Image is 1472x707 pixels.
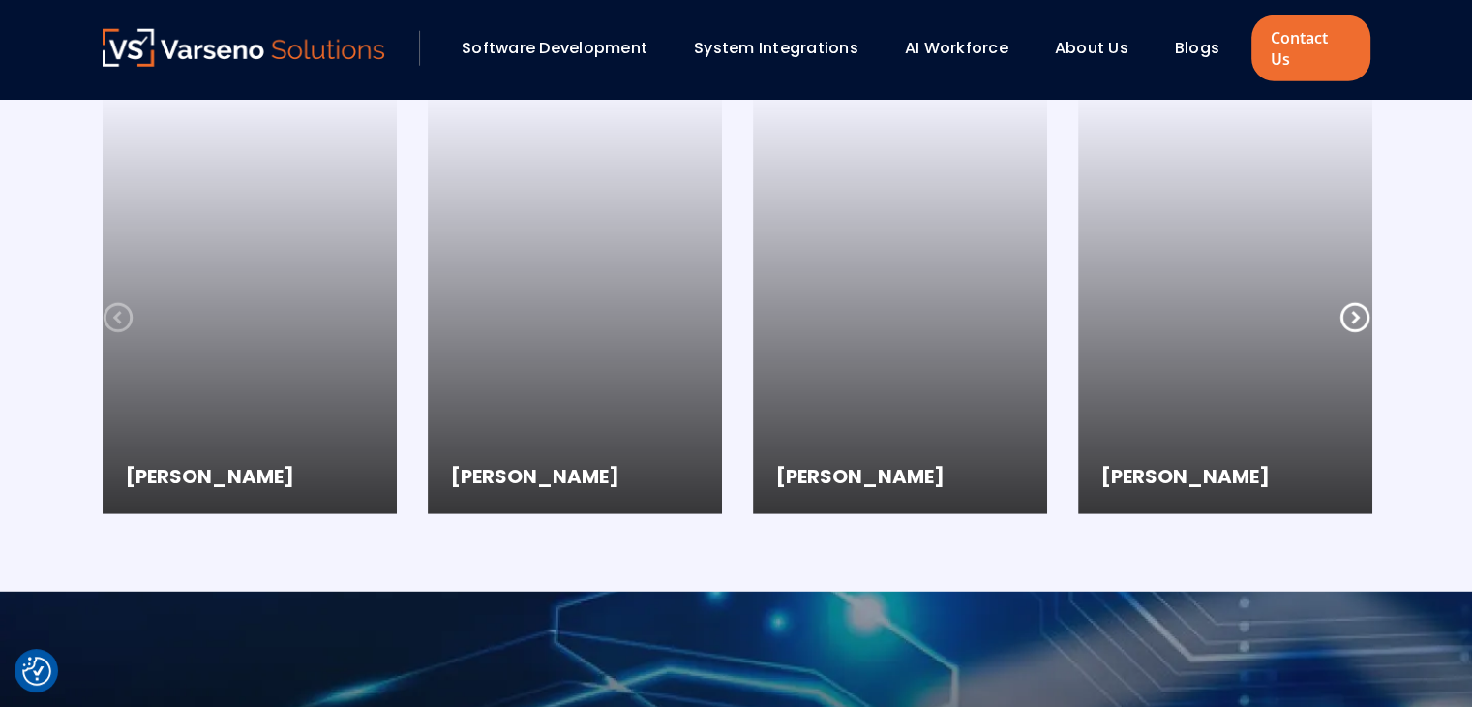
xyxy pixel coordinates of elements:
a: AI Workforce [905,37,1008,59]
img: Revisit consent button [22,657,51,686]
button: Cookie Settings [22,657,51,686]
img: Varseno Solutions – Product Engineering & IT Services [103,29,385,67]
a: Contact Us [1251,15,1369,81]
div: System Integrations [684,32,886,65]
iframe: Employee Stories | Varseno Solutions | [1078,91,1372,514]
div: About Us [1045,32,1156,65]
a: System Integrations [694,37,858,59]
div: Software Development [452,32,675,65]
iframe: Employee Stories | Varseno Solutions | [428,91,722,514]
div: Blogs [1165,32,1247,65]
iframe: Employee Stories | Varseno Solutions | [753,91,1047,514]
a: About Us [1055,37,1128,59]
a: Blogs [1175,37,1219,59]
a: Software Development [462,37,647,59]
iframe: Employee Stories | Varseno Solutions | [103,91,397,514]
a: Varseno Solutions – Product Engineering & IT Services [103,29,385,68]
div: AI Workforce [895,32,1036,65]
